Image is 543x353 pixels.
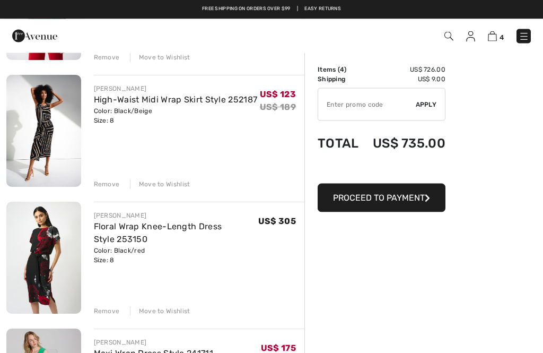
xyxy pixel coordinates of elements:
[12,30,57,40] a: 1ère Avenue
[94,53,120,63] div: Remove
[340,66,344,73] span: 4
[260,90,296,100] span: US$ 123
[364,65,445,74] td: US$ 726.00
[130,307,190,316] div: Move to Wishlist
[488,31,497,41] img: Shopping Bag
[466,31,475,42] img: My Info
[318,74,364,84] td: Shipping
[416,100,437,109] span: Apply
[94,95,258,105] a: High-Waist Midi Wrap Skirt Style 252187
[94,180,120,190] div: Remove
[488,30,504,42] a: 4
[94,307,120,316] div: Remove
[94,211,258,221] div: [PERSON_NAME]
[130,180,190,190] div: Move to Wishlist
[318,125,364,161] td: Total
[318,65,364,74] td: Items ( )
[94,338,213,348] div: [PERSON_NAME]
[519,31,529,42] img: Menu
[318,89,416,120] input: Promo code
[297,5,298,13] span: |
[6,75,81,187] img: High-Waist Midi Wrap Skirt Style 252187
[6,202,81,314] img: Floral Wrap Knee-Length Dress Style 253150
[364,125,445,161] td: US$ 735.00
[130,53,190,63] div: Move to Wishlist
[260,102,296,113] s: US$ 189
[364,74,445,84] td: US$ 9.00
[318,161,445,180] iframe: PayPal
[94,107,258,126] div: Color: Black/Beige Size: 8
[94,246,258,265] div: Color: Black/red Size: 8
[258,217,296,227] span: US$ 305
[94,84,258,94] div: [PERSON_NAME]
[94,222,222,245] a: Floral Wrap Knee-Length Dress Style 253150
[500,33,504,41] span: 4
[444,32,453,41] img: Search
[12,25,57,47] img: 1ère Avenue
[333,193,425,203] span: Proceed to Payment
[202,5,291,13] a: Free shipping on orders over $99
[318,184,445,212] button: Proceed to Payment
[304,5,341,13] a: Easy Returns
